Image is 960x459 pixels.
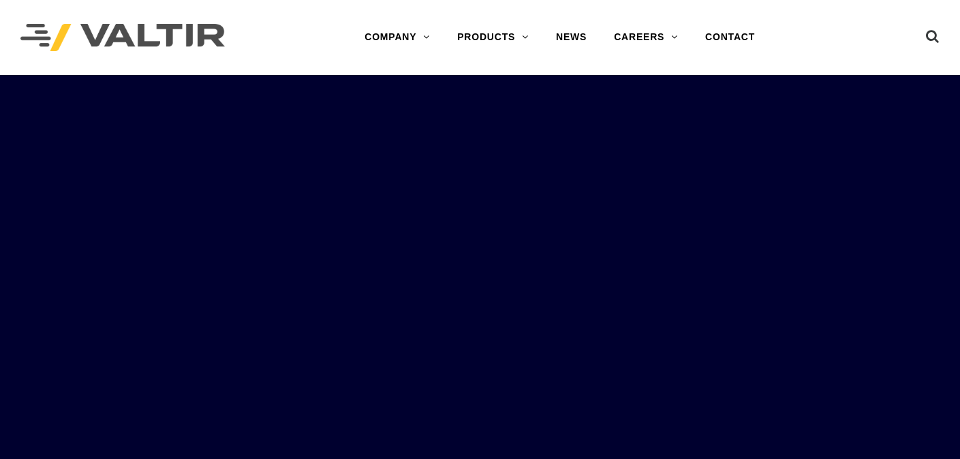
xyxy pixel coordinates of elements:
[692,24,769,51] a: CONTACT
[20,24,225,52] img: Valtir
[600,24,692,51] a: CAREERS
[542,24,600,51] a: NEWS
[351,24,444,51] a: COMPANY
[444,24,542,51] a: PRODUCTS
